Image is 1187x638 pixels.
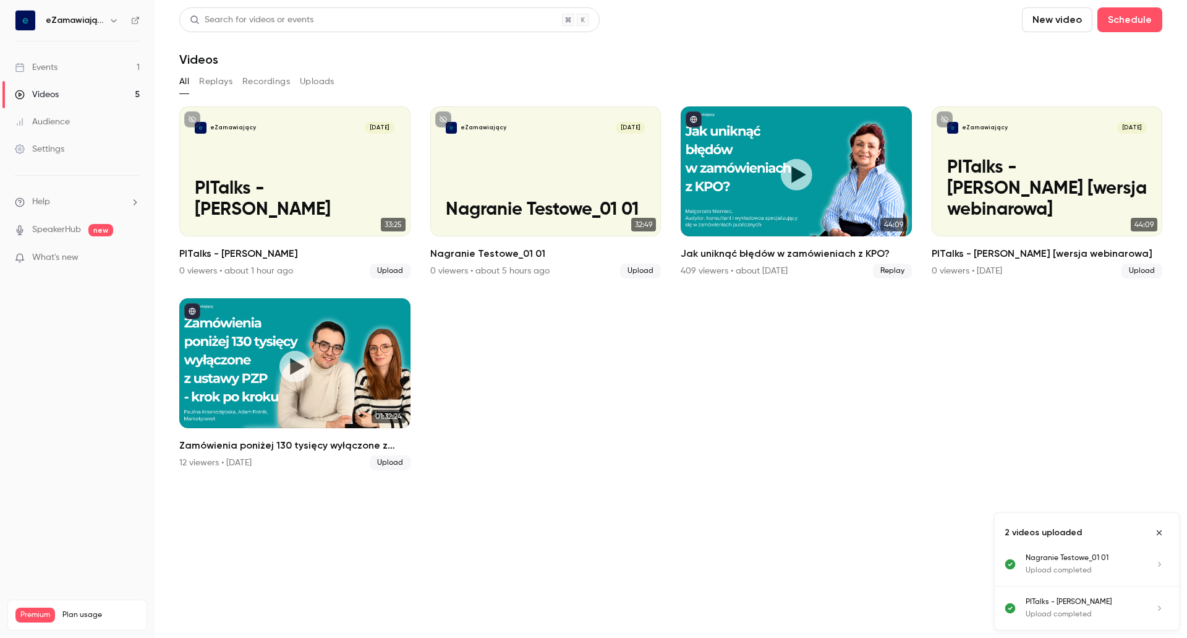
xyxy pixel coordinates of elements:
[435,111,451,127] button: unpublished
[15,196,140,209] li: help-dropdown-opener
[179,106,411,278] li: PITalks - Bartosz Skowroński
[372,410,406,423] span: 01:32:24
[15,143,64,155] div: Settings
[1117,122,1147,134] span: [DATE]
[1026,597,1139,608] p: PITalks - [PERSON_NAME]
[616,122,645,134] span: [DATE]
[1026,565,1139,576] p: Upload completed
[1131,218,1157,231] span: 44:09
[620,264,661,278] span: Upload
[15,61,57,74] div: Events
[686,111,702,127] button: published
[370,455,411,470] span: Upload
[461,124,506,132] p: eZamawiający
[1026,553,1139,564] p: Nagranie Testowe_01 01
[681,106,912,278] li: Jak uniknąć błędów w zamówieniach z KPO?
[430,265,550,277] div: 0 viewers • about 5 hours ago
[1026,553,1169,576] a: Nagranie Testowe_01 01Upload completed
[242,72,290,92] button: Recordings
[125,252,140,264] iframe: Noticeable Trigger
[370,264,411,278] span: Upload
[995,553,1179,630] ul: Uploads list
[446,200,645,221] p: Nagranie Testowe_01 01
[962,124,1008,132] p: eZamawiający
[179,298,411,470] li: Zamówienia poniżej 130 tysięcy wyłączone z ustawy PZP- krok po kroku
[179,265,293,277] div: 0 viewers • about 1 hour ago
[365,122,394,134] span: [DATE]
[873,264,912,278] span: Replay
[179,52,218,67] h1: Videos
[1121,264,1162,278] span: Upload
[1022,7,1092,32] button: New video
[937,111,953,127] button: unpublished
[195,122,206,134] img: PITalks - Bartosz Skowroński
[32,251,79,264] span: What's new
[32,223,81,236] a: SpeakerHub
[381,218,406,231] span: 33:25
[210,124,256,132] p: eZamawiający
[430,106,662,278] li: Nagranie Testowe_01 01
[681,246,912,261] h2: Jak uniknąć błędów w zamówieniach z KPO?
[681,265,788,277] div: 409 viewers • about [DATE]
[195,179,394,221] p: PITalks - [PERSON_NAME]
[446,122,457,134] img: Nagranie Testowe_01 01
[179,7,1162,631] section: Videos
[199,72,232,92] button: Replays
[681,106,912,278] a: 44:09Jak uniknąć błędów w zamówieniach z KPO?409 viewers • about [DATE]Replay
[46,14,104,27] h6: eZamawiający
[1026,597,1169,620] a: PITalks - [PERSON_NAME]Upload completed
[932,265,1002,277] div: 0 viewers • [DATE]
[1097,7,1162,32] button: Schedule
[179,106,1162,470] ul: Videos
[15,608,55,623] span: Premium
[430,106,662,278] a: Nagranie Testowe_01 01eZamawiający[DATE]Nagranie Testowe_01 0132:49Nagranie Testowe_01 010 viewer...
[179,246,411,261] h2: PITalks - [PERSON_NAME]
[932,106,1163,278] a: PITalks - Małgorzata Niemiec [wersja webinarowa]eZamawiający[DATE]PITalks - [PERSON_NAME] [wersja...
[184,303,200,319] button: published
[932,246,1163,261] h2: PITalks - [PERSON_NAME] [wersja webinarowa]
[179,106,411,278] a: PITalks - Bartosz SkowrońskieZamawiający[DATE]PITalks - [PERSON_NAME]33:25PITalks - [PERSON_NAME]...
[179,438,411,453] h2: Zamówienia poniżej 130 tysięcy wyłączone z ustawy PZP- krok po kroku
[88,224,113,236] span: new
[190,14,313,27] div: Search for videos or events
[32,196,50,209] span: Help
[631,218,656,231] span: 32:49
[880,218,907,231] span: 44:09
[184,111,200,127] button: unpublished
[179,298,411,470] a: 01:32:24Zamówienia poniżej 130 tysięcy wyłączone z ustawy PZP- krok po kroku12 viewers • [DATE]Up...
[1026,609,1139,620] p: Upload completed
[300,72,334,92] button: Uploads
[947,158,1147,221] p: PITalks - [PERSON_NAME] [wersja webinarowa]
[179,457,252,469] div: 12 viewers • [DATE]
[15,11,35,30] img: eZamawiający
[15,88,59,101] div: Videos
[1005,527,1082,539] p: 2 videos uploaded
[1149,523,1169,543] button: Close uploads list
[62,610,139,620] span: Plan usage
[430,246,662,261] h2: Nagranie Testowe_01 01
[932,106,1163,278] li: PITalks - Małgorzata Niemiec [wersja webinarowa]
[179,72,189,92] button: All
[15,116,70,128] div: Audience
[947,122,959,134] img: PITalks - Małgorzata Niemiec [wersja webinarowa]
